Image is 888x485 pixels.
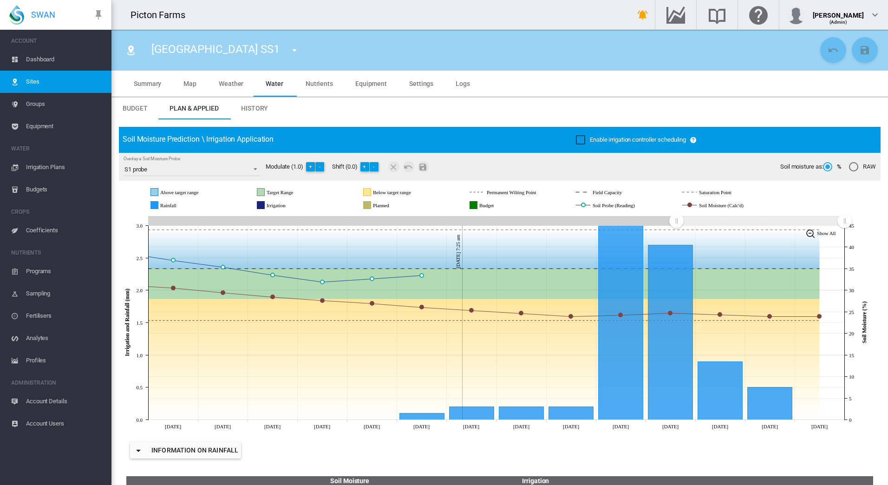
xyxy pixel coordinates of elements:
circle: Soil Moisture (Calc'd) Thu 02 Oct, 2025 23.9 [817,315,821,318]
span: Coefficients [26,219,104,242]
tspan: [DATE] [662,424,679,429]
g: Zoom chart using cursor arrows [668,213,685,229]
span: Map [183,80,196,87]
md-icon: Click here for help [747,9,770,20]
button: icon-menu-down [285,41,304,59]
md-icon: icon-bell-ring [637,9,648,20]
tspan: [DATE] 7:25 am [455,234,461,268]
span: Plan & Applied [170,105,219,112]
button: + [360,162,370,171]
span: Groups [26,93,104,115]
g: Above target range [151,188,235,197]
button: + [306,162,315,171]
md-icon: icon-undo [403,161,414,172]
md-icon: icon-undo [828,45,839,56]
tspan: [DATE] [165,424,181,429]
span: Programs [26,260,104,282]
g: Field Capacity [576,188,654,197]
tspan: 5 [849,396,852,401]
button: Save Changes [418,161,429,172]
tspan: 35 [849,266,854,272]
circle: Soil Probe (Reading) Sat 20 Sep, 2025 35.325 [221,265,225,269]
span: Sites [26,71,104,93]
circle: Soil Moisture (Calc'd) Sat 27 Sep, 2025 23.9 [569,315,573,318]
tspan: Irrigation and Rainfall (mm) [124,288,131,356]
tspan: [DATE] [762,424,778,429]
button: Remove [388,161,399,172]
tspan: [DATE] [811,424,828,429]
span: ADMINISTRATION [11,375,104,390]
md-radio-button: % [823,163,842,171]
tspan: 25 [849,309,854,315]
span: Equipment [355,80,387,87]
md-icon: icon-content-save [859,45,870,56]
circle: Soil Moisture (Calc'd) Sun 21 Sep, 2025 28.4 [271,295,274,299]
span: [GEOGRAPHIC_DATA] SS1 [151,43,280,56]
button: icon-menu-downInformation on Rainfall [130,442,241,459]
img: SWAN-Landscape-Logo-Colour-drop.png [9,5,24,25]
tspan: 1.5 [137,320,143,326]
rect: Zoom chart using cursor arrows [676,216,844,226]
span: CROPS [11,204,104,219]
button: Cancel Changes [820,37,846,63]
span: Account Users [26,413,104,435]
span: Irrigation Plans [26,156,104,178]
tspan: 10 [849,374,854,380]
button: - [370,162,379,171]
g: Rainfall Sat 27 Sep, 2025 0.2 [549,407,594,420]
md-radio-button: RAW [849,163,876,171]
circle: Soil Probe (Reading) Tue 23 Sep, 2025 32.629999999999995 [370,277,374,281]
span: Equipment [26,115,104,138]
span: History [241,105,268,112]
tspan: 20 [849,331,854,336]
g: Saturation Point [682,188,765,197]
circle: Soil Moisture (Calc'd) Fri 26 Sep, 2025 24.6 [519,311,523,315]
img: profile.jpg [787,6,805,24]
g: Below target range [364,188,447,197]
circle: Soil Moisture (Calc'd) Mon 22 Sep, 2025 27.6 [320,299,324,302]
g: Planned [364,201,419,210]
tspan: [DATE] [364,424,380,429]
tspan: 0.5 [137,385,143,390]
md-icon: icon-close [388,161,399,172]
circle: Soil Probe (Reading) Mon 22 Sep, 2025 31.89 [320,280,324,284]
div: Picton Farms [131,8,194,21]
span: Soil moisture as: [780,163,823,171]
span: Analytes [26,327,104,349]
span: Summary [134,80,161,87]
button: Cancel Changes [403,161,414,172]
tspan: [DATE] [215,424,231,429]
circle: Soil Probe (Reading) Wed 24 Sep, 2025 33.425 [420,274,424,277]
tspan: 0.0 [137,417,143,423]
tspan: 2.0 [137,288,143,293]
circle: Soil Moisture (Calc'd) Sun 28 Sep, 2025 24.2 [619,313,622,317]
g: Soil Moisture (Calc'd) [682,201,778,210]
span: Logs [456,80,470,87]
button: icon-bell-ring [633,6,652,24]
span: Enable irrigation controller scheduling [590,136,686,143]
div: [PERSON_NAME] [813,7,864,16]
tspan: [DATE] [314,424,330,429]
circle: Soil Moisture (Calc'd) Fri 19 Sep, 2025 30.5 [171,286,175,290]
span: WATER [11,141,104,156]
g: Irrigation [257,201,316,210]
tspan: 45 [849,223,854,229]
md-icon: icon-pin [93,9,104,20]
tspan: [DATE] [613,424,629,429]
md-icon: Search the knowledge base [706,9,728,20]
md-icon: Go to the Data Hub [665,9,687,20]
md-checkbox: Enable irrigation controller scheduling [576,136,686,144]
md-icon: icon-menu-down [133,445,144,456]
circle: Soil Moisture (Calc'd) Sat 20 Sep, 2025 29.4 [221,291,225,295]
g: Rainfall Thu 25 Sep, 2025 0.2 [450,407,494,420]
span: (Admin) [829,20,848,25]
span: NUTRIENTS [11,245,104,260]
circle: Soil Moisture (Calc'd) Tue 23 Sep, 2025 26.9 [370,301,374,305]
md-icon: icon-map-marker-radius [125,45,137,56]
span: Weather [219,80,243,87]
circle: Soil Moisture (Calc'd) Wed 01 Oct, 2025 23.9 [768,315,771,318]
span: Fertilisers [26,305,104,327]
g: Soil Probe (Reading) [576,201,670,210]
tspan: Soil Moisture (%) [861,301,868,343]
span: Soil Moisture Prediction \ Irrigation Application [123,135,274,144]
